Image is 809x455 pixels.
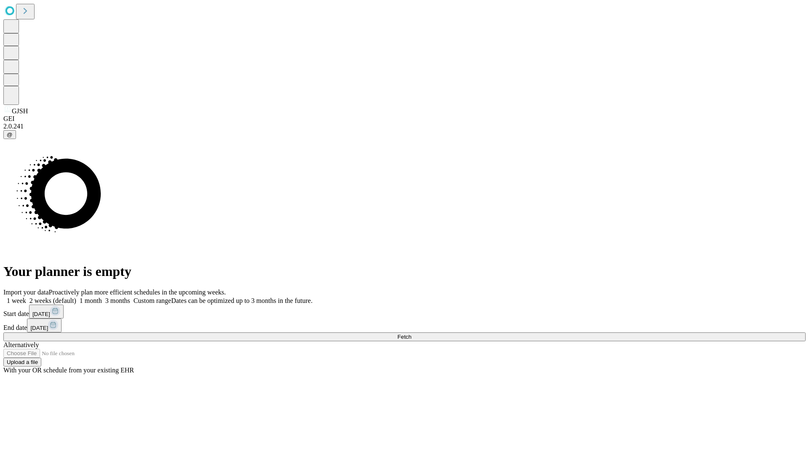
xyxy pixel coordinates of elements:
span: 2 weeks (default) [29,297,76,304]
span: [DATE] [30,325,48,331]
div: GEI [3,115,806,123]
span: Fetch [397,334,411,340]
button: @ [3,130,16,139]
div: 2.0.241 [3,123,806,130]
h1: Your planner is empty [3,264,806,279]
span: Proactively plan more efficient schedules in the upcoming weeks. [49,289,226,296]
span: GJSH [12,107,28,115]
span: [DATE] [32,311,50,317]
span: Custom range [134,297,171,304]
div: End date [3,318,806,332]
span: Import your data [3,289,49,296]
span: With your OR schedule from your existing EHR [3,367,134,374]
span: 1 week [7,297,26,304]
button: [DATE] [29,305,64,318]
button: Upload a file [3,358,41,367]
button: Fetch [3,332,806,341]
span: @ [7,131,13,138]
span: Alternatively [3,341,39,348]
div: Start date [3,305,806,318]
span: Dates can be optimized up to 3 months in the future. [171,297,312,304]
span: 3 months [105,297,130,304]
button: [DATE] [27,318,62,332]
span: 1 month [80,297,102,304]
